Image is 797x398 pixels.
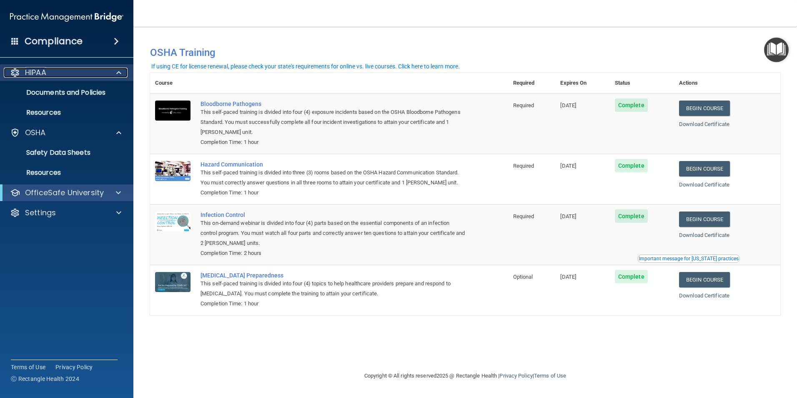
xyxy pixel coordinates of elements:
[10,9,123,25] img: PMB logo
[637,254,740,263] button: Read this if you are a dental practitioner in the state of CA
[25,208,56,218] p: Settings
[5,149,119,157] p: Safety Data Sheets
[679,212,730,227] a: Begin Course
[150,47,780,58] h4: OSHA Training
[25,188,104,198] p: OfficeSafe University
[615,98,648,112] span: Complete
[560,102,576,108] span: [DATE]
[313,363,617,389] div: Copyright © All rights reserved 2025 @ Rectangle Health | |
[560,274,576,280] span: [DATE]
[201,248,466,258] div: Completion Time: 2 hours
[679,101,730,116] a: Begin Course
[55,363,93,371] a: Privacy Policy
[639,256,739,261] div: Important message for [US_STATE] practices
[513,274,533,280] span: Optional
[513,213,534,219] span: Required
[10,188,121,198] a: OfficeSafe University
[499,373,532,379] a: Privacy Policy
[201,272,466,279] a: [MEDICAL_DATA] Preparedness
[11,363,45,371] a: Terms of Use
[610,73,674,93] th: Status
[201,212,466,218] a: Infection Control
[201,299,466,309] div: Completion Time: 1 hour
[201,107,466,137] div: This self-paced training is divided into four (4) exposure incidents based on the OSHA Bloodborne...
[201,168,466,188] div: This self-paced training is divided into three (3) rooms based on the OSHA Hazard Communication S...
[10,208,121,218] a: Settings
[201,218,466,248] div: This on-demand webinar is divided into four (4) parts based on the essential components of an inf...
[25,35,83,47] h4: Compliance
[679,181,729,188] a: Download Certificate
[615,209,648,223] span: Complete
[560,213,576,219] span: [DATE]
[201,101,466,107] a: Bloodborne Pathogens
[201,137,466,147] div: Completion Time: 1 hour
[513,102,534,108] span: Required
[11,375,79,383] span: Ⓒ Rectangle Health 2024
[5,169,119,177] p: Resources
[25,128,46,138] p: OSHA
[555,73,609,93] th: Expires On
[201,188,466,198] div: Completion Time: 1 hour
[5,88,119,97] p: Documents and Policies
[5,108,119,117] p: Resources
[764,38,789,62] button: Open Resource Center
[679,232,729,238] a: Download Certificate
[10,128,121,138] a: OSHA
[679,161,730,176] a: Begin Course
[10,68,121,78] a: HIPAA
[679,292,729,299] a: Download Certificate
[508,73,556,93] th: Required
[25,68,46,78] p: HIPAA
[615,159,648,172] span: Complete
[679,121,729,127] a: Download Certificate
[151,63,460,69] div: If using CE for license renewal, please check your state's requirements for online vs. live cours...
[150,62,461,71] button: If using CE for license renewal, please check your state's requirements for online vs. live cours...
[560,163,576,169] span: [DATE]
[534,373,566,379] a: Terms of Use
[201,161,466,168] a: Hazard Communication
[150,73,195,93] th: Course
[679,272,730,287] a: Begin Course
[615,270,648,283] span: Complete
[513,163,534,169] span: Required
[674,73,780,93] th: Actions
[201,279,466,299] div: This self-paced training is divided into four (4) topics to help healthcare providers prepare and...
